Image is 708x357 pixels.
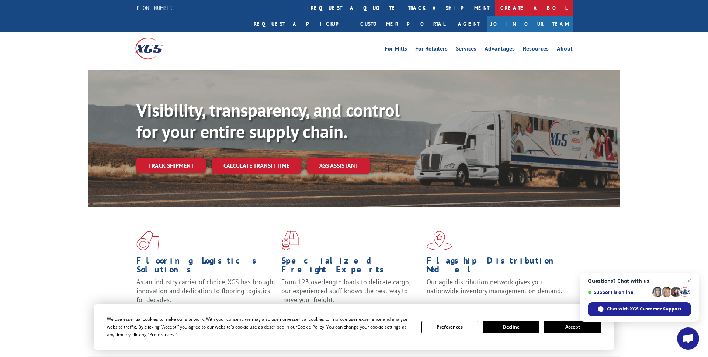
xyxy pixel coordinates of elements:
img: xgs-icon-flagship-distribution-model-red [427,231,452,250]
a: Customer Portal [355,16,451,32]
a: Track shipment [136,158,206,173]
button: Preferences [421,321,478,333]
a: Agent [451,16,487,32]
a: Advantages [485,46,515,54]
a: [PHONE_NUMBER] [135,4,174,11]
span: Preferences [149,332,174,338]
a: Join Our Team [487,16,573,32]
span: As an industry carrier of choice, XGS has brought innovation and dedication to flooring logistics... [136,278,275,304]
h1: Flagship Distribution Model [427,256,566,278]
span: Cookie Policy [297,324,324,330]
div: Open chat [677,327,699,350]
a: Learn More > [427,302,518,310]
div: Cookie Consent Prompt [94,304,614,350]
a: Request a pickup [248,16,355,32]
div: Chat with XGS Customer Support [588,302,691,316]
span: Close chat [685,277,694,285]
span: Questions? Chat with us! [588,278,691,284]
button: Decline [483,321,539,333]
span: Support is online [588,289,650,295]
div: We use essential cookies to make our site work. With your consent, we may also use non-essential ... [107,315,412,339]
img: xgs-icon-total-supply-chain-intelligence-red [136,231,159,250]
span: Chat with XGS Customer Support [607,306,681,312]
a: For Mills [385,46,407,54]
h1: Specialized Freight Experts [281,256,421,278]
a: Services [456,46,476,54]
button: Accept [544,321,601,333]
h1: Flooring Logistics Solutions [136,256,276,278]
a: XGS ASSISTANT [307,158,370,174]
b: Visibility, transparency, and control for your entire supply chain. [136,99,400,143]
a: Calculate transit time [212,158,301,174]
a: Resources [523,46,549,54]
p: From 123 overlength loads to delicate cargo, our experienced staff knows the best way to move you... [281,278,421,310]
img: xgs-icon-focused-on-flooring-red [281,231,299,250]
a: About [557,46,573,54]
span: Our agile distribution network gives you nationwide inventory management on demand. [427,278,562,295]
a: For Retailers [415,46,448,54]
